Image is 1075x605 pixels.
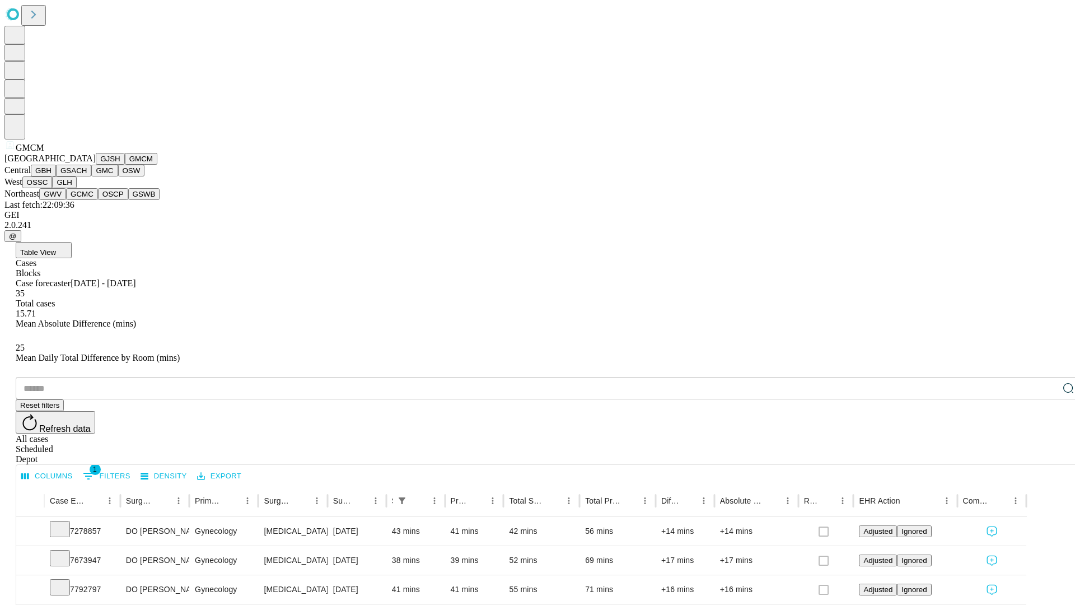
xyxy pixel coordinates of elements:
button: Select columns [18,468,76,485]
button: Ignored [897,584,931,595]
div: 41 mins [392,575,440,604]
button: Expand [22,522,39,542]
button: Refresh data [16,411,95,434]
span: 1 [90,464,101,475]
div: Scheduled In Room Duration [392,496,393,505]
button: Sort [224,493,240,509]
span: GMCM [16,143,44,152]
div: 41 mins [451,517,498,546]
div: 7278857 [50,517,115,546]
span: Case forecaster [16,278,71,288]
button: Sort [901,493,917,509]
button: Show filters [80,467,133,485]
div: [MEDICAL_DATA] WITH [MEDICAL_DATA] AND/OR [MEDICAL_DATA] WITH OR WITHOUT D&C [264,517,321,546]
button: Menu [637,493,653,509]
span: [DATE] - [DATE] [71,278,135,288]
div: +14 mins [661,517,709,546]
button: Sort [992,493,1008,509]
button: Sort [621,493,637,509]
span: Ignored [901,585,927,594]
span: Last fetch: 22:09:36 [4,200,74,210]
span: 35 [16,288,25,298]
button: Adjusted [859,525,897,537]
div: Gynecology [195,575,253,604]
div: [DATE] [333,517,381,546]
button: Menu [939,493,955,509]
div: Surgery Name [264,496,292,505]
div: +17 mins [720,546,793,575]
button: OSSC [22,176,53,188]
span: @ [9,232,17,240]
div: 56 mins [585,517,650,546]
button: Sort [680,493,696,509]
button: GCMC [66,188,98,200]
button: GWV [39,188,66,200]
button: Menu [102,493,118,509]
span: Adjusted [863,556,892,565]
div: Predicted In Room Duration [451,496,469,505]
button: GMCM [125,153,157,165]
span: Ignored [901,527,927,536]
span: Reset filters [20,401,59,409]
button: GJSH [96,153,125,165]
div: [MEDICAL_DATA] WITH [MEDICAL_DATA] AND/OR [MEDICAL_DATA] WITH OR WITHOUT D&C [264,546,321,575]
div: 43 mins [392,517,440,546]
button: Density [138,468,190,485]
div: 1 active filter [394,493,410,509]
button: Menu [427,493,442,509]
button: GSWB [128,188,160,200]
button: Menu [309,493,325,509]
div: GEI [4,210,1071,220]
div: +17 mins [661,546,709,575]
span: Mean Daily Total Difference by Room (mins) [16,353,180,362]
span: Total cases [16,299,55,308]
span: 15.71 [16,309,36,318]
span: Mean Absolute Difference (mins) [16,319,136,328]
div: [DATE] [333,575,381,604]
div: 38 mins [392,546,440,575]
button: GMC [91,165,118,176]
button: Ignored [897,555,931,566]
button: OSW [118,165,145,176]
span: Ignored [901,556,927,565]
button: Reset filters [16,399,64,411]
button: Table View [16,242,72,258]
button: Menu [696,493,712,509]
div: Gynecology [195,517,253,546]
div: DO [PERSON_NAME] [PERSON_NAME] [126,575,184,604]
div: +14 mins [720,517,793,546]
div: +16 mins [661,575,709,604]
div: Total Scheduled Duration [509,496,544,505]
button: Export [194,468,244,485]
button: GLH [52,176,76,188]
button: Sort [469,493,485,509]
div: EHR Action [859,496,900,505]
button: Show filters [394,493,410,509]
button: Menu [561,493,577,509]
button: Menu [1008,493,1023,509]
div: 69 mins [585,546,650,575]
div: Comments [963,496,991,505]
button: Expand [22,551,39,571]
button: Sort [819,493,835,509]
div: Surgery Date [333,496,351,505]
span: Adjusted [863,585,892,594]
button: Sort [545,493,561,509]
button: GSACH [56,165,91,176]
div: 42 mins [509,517,574,546]
button: Ignored [897,525,931,537]
button: Menu [240,493,255,509]
div: Primary Service [195,496,223,505]
div: Case Epic Id [50,496,85,505]
span: Table View [20,248,56,257]
button: Sort [155,493,171,509]
button: Adjusted [859,555,897,566]
div: 7792797 [50,575,115,604]
button: Expand [22,580,39,600]
div: Absolute Difference [720,496,763,505]
div: Gynecology [195,546,253,575]
span: Central [4,165,31,175]
button: Sort [86,493,102,509]
button: Sort [411,493,427,509]
div: 55 mins [509,575,574,604]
